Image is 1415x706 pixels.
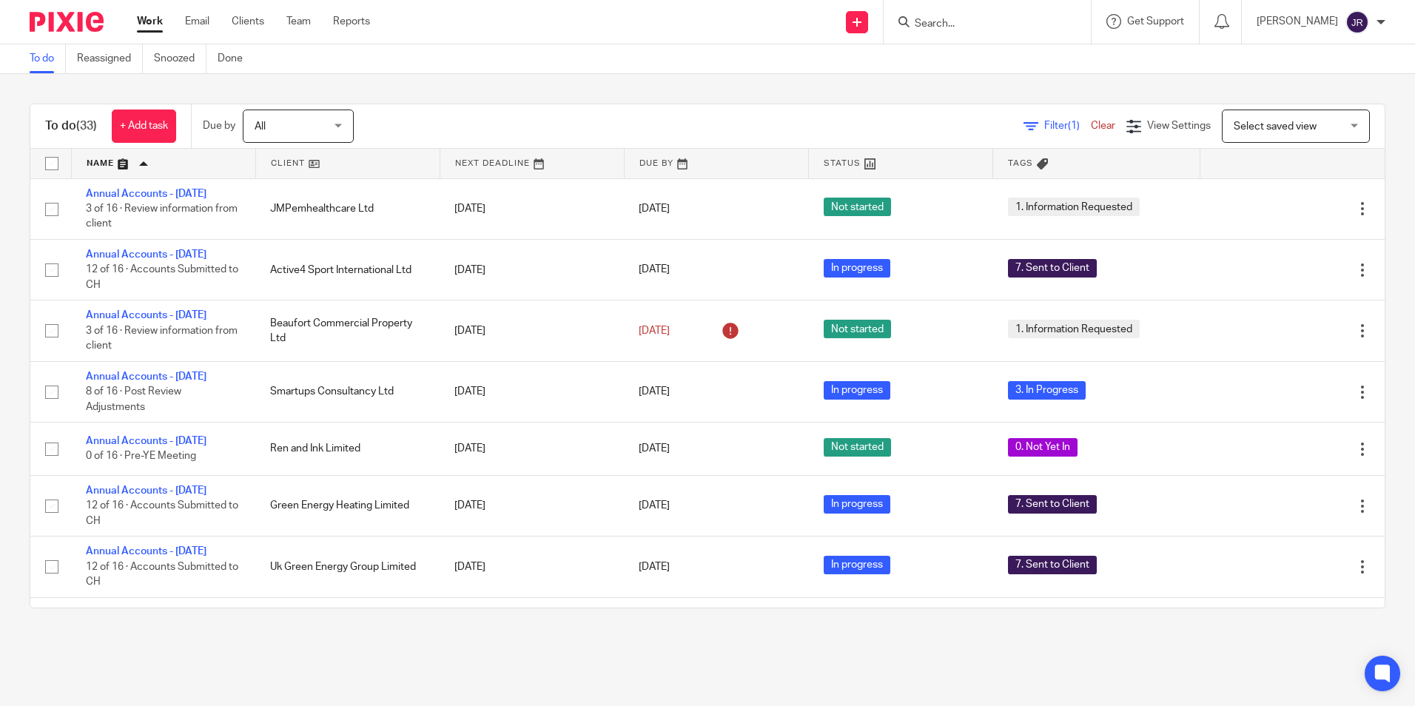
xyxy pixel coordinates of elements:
[1008,438,1078,457] span: 0. Not Yet In
[1127,16,1184,27] span: Get Support
[824,259,890,278] span: In progress
[76,120,97,132] span: (33)
[824,320,891,338] span: Not started
[255,121,266,132] span: All
[30,12,104,32] img: Pixie
[255,597,440,658] td: Chimera Tattoo Limited
[86,249,206,260] a: Annual Accounts - [DATE]
[824,495,890,514] span: In progress
[913,18,1046,31] input: Search
[255,537,440,597] td: Uk Green Energy Group Limited
[255,423,440,475] td: Ren and Ink Limited
[824,438,891,457] span: Not started
[639,444,670,454] span: [DATE]
[286,14,311,29] a: Team
[1008,556,1097,574] span: 7. Sent to Client
[137,14,163,29] a: Work
[1091,121,1115,131] a: Clear
[86,500,238,526] span: 12 of 16 · Accounts Submitted to CH
[824,198,891,216] span: Not started
[255,300,440,361] td: Beaufort Commercial Property Ltd
[333,14,370,29] a: Reports
[1044,121,1091,131] span: Filter
[218,44,254,73] a: Done
[255,239,440,300] td: Active4 Sport International Ltd
[86,204,238,229] span: 3 of 16 · Review information from client
[440,178,624,239] td: [DATE]
[30,44,66,73] a: To do
[1068,121,1080,131] span: (1)
[45,118,97,134] h1: To do
[86,562,238,588] span: 12 of 16 · Accounts Submitted to CH
[203,118,235,133] p: Due by
[1008,320,1140,338] span: 1. Information Requested
[639,500,670,511] span: [DATE]
[824,381,890,400] span: In progress
[1008,198,1140,216] span: 1. Information Requested
[1008,495,1097,514] span: 7. Sent to Client
[86,310,206,320] a: Annual Accounts - [DATE]
[1008,159,1033,167] span: Tags
[440,239,624,300] td: [DATE]
[1257,14,1338,29] p: [PERSON_NAME]
[86,386,181,412] span: 8 of 16 · Post Review Adjustments
[86,372,206,382] a: Annual Accounts - [DATE]
[86,326,238,352] span: 3 of 16 · Review information from client
[1008,381,1086,400] span: 3. In Progress
[86,265,238,291] span: 12 of 16 · Accounts Submitted to CH
[86,451,196,462] span: 0 of 16 · Pre-YE Meeting
[1008,259,1097,278] span: 7. Sent to Client
[440,597,624,658] td: [DATE]
[112,110,176,143] a: + Add task
[440,475,624,536] td: [DATE]
[639,204,670,214] span: [DATE]
[86,436,206,446] a: Annual Accounts - [DATE]
[1345,10,1369,34] img: svg%3E
[77,44,143,73] a: Reassigned
[824,556,890,574] span: In progress
[440,423,624,475] td: [DATE]
[255,178,440,239] td: JMPemhealthcare Ltd
[639,387,670,397] span: [DATE]
[639,326,670,336] span: [DATE]
[86,189,206,199] a: Annual Accounts - [DATE]
[86,485,206,496] a: Annual Accounts - [DATE]
[440,537,624,597] td: [DATE]
[1234,121,1317,132] span: Select saved view
[639,562,670,572] span: [DATE]
[255,475,440,536] td: Green Energy Heating Limited
[639,265,670,275] span: [DATE]
[154,44,206,73] a: Snoozed
[86,546,206,557] a: Annual Accounts - [DATE]
[440,300,624,361] td: [DATE]
[86,608,206,618] a: Annual Accounts - [DATE]
[1147,121,1211,131] span: View Settings
[185,14,209,29] a: Email
[232,14,264,29] a: Clients
[440,361,624,422] td: [DATE]
[255,361,440,422] td: Smartups Consultancy Ltd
